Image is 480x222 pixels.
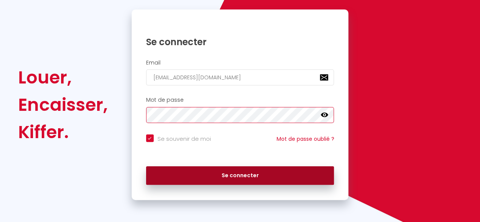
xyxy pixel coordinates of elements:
[146,69,334,85] input: Ton Email
[146,97,334,103] h2: Mot de passe
[146,60,334,66] h2: Email
[18,91,108,118] div: Encaisser,
[18,118,108,146] div: Kiffer.
[146,166,334,185] button: Se connecter
[18,64,108,91] div: Louer,
[146,36,334,48] h1: Se connecter
[276,135,334,143] a: Mot de passe oublié ?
